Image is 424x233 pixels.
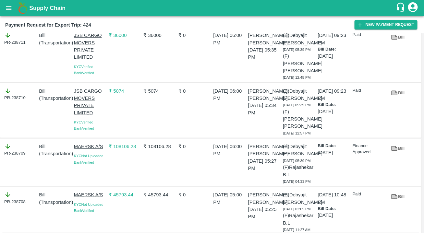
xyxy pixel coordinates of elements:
[283,212,315,227] p: (F) Rajashekar B.L
[39,39,71,46] p: ( Transportation )
[74,160,94,164] span: Bank Verified
[248,206,280,220] p: [DATE] 05:25 PM
[283,180,311,183] span: [DATE] 04:33 PM
[248,46,280,61] p: [DATE] 05:35 PM
[387,32,408,43] a: Bill
[387,143,408,154] a: Bill
[144,143,176,150] p: ₹ 108106.28
[387,191,408,203] a: Bill
[283,48,311,52] span: [DATE] 05:39 PM
[39,191,71,198] p: Bill
[4,191,36,205] div: PR-238708
[318,149,350,156] p: [DATE]
[39,143,71,150] p: Bill
[248,157,280,172] p: [DATE] 05:27 PM
[283,159,311,163] span: [DATE] 05:39 PM
[318,143,350,149] p: Bill Date:
[144,191,176,198] p: ₹ 45793.44
[318,87,350,102] p: [DATE] 09:23 PM
[283,52,315,74] p: (F) [PERSON_NAME] [PERSON_NAME]
[248,143,280,157] p: [PERSON_NAME] [PERSON_NAME]
[283,108,315,130] p: (F) [PERSON_NAME] [PERSON_NAME]
[283,191,315,206] p: (B) Debyajit [PERSON_NAME]
[318,102,350,108] p: Bill Date:
[74,209,94,213] span: Bank Verified
[283,103,311,107] span: [DATE] 05:39 PM
[109,191,141,198] p: ₹ 45793.44
[74,126,94,130] span: Bank Verified
[39,87,71,95] p: Bill
[16,2,29,15] img: logo
[353,191,385,197] p: Paid
[248,102,280,116] p: [DATE] 05:34 PM
[283,131,311,135] span: [DATE] 12:57 PM
[407,1,419,15] div: account of current user
[178,87,211,95] p: ₹ 0
[29,4,396,13] a: Supply Chain
[283,76,311,79] span: [DATE] 12:45 PM
[283,228,310,232] span: [DATE] 11:27 AM
[213,191,245,206] p: [DATE] 05:00 PM
[74,71,94,75] span: Bank Verified
[5,22,91,28] b: Payment Request for Export Trip: 424
[109,87,141,95] p: ₹ 5074
[1,1,16,16] button: open drawer
[248,87,280,102] p: [PERSON_NAME] [PERSON_NAME]
[178,143,211,150] p: ₹ 0
[318,206,350,212] p: Bill Date:
[144,87,176,95] p: ₹ 5074
[39,32,71,39] p: Bill
[74,65,93,69] span: KYC Verified
[74,203,103,206] span: KYC Not Uploaded
[353,143,385,155] p: Finance Approved
[39,150,71,157] p: ( Transportation )
[74,191,106,198] p: MAERSK A/S
[353,32,385,38] p: Paid
[74,154,103,158] span: KYC Not Uploaded
[74,143,106,150] p: MAERSK A/S
[248,32,280,46] p: [PERSON_NAME] [PERSON_NAME]
[283,143,315,157] p: (B) Debyajit [PERSON_NAME]
[4,87,36,101] div: PR-238710
[318,32,350,46] p: [DATE] 09:23 PM
[318,46,350,52] p: Bill Date:
[283,164,315,178] p: (F) Rajashekar B.L
[318,191,350,206] p: [DATE] 10:48 PM
[178,32,211,39] p: ₹ 0
[109,143,141,150] p: ₹ 108106.28
[318,108,350,115] p: [DATE]
[4,32,36,45] div: PR-238711
[387,87,408,99] a: Bill
[144,32,176,39] p: ₹ 36000
[74,120,93,124] span: KYC Verified
[353,87,385,94] p: Paid
[109,32,141,39] p: ₹ 36000
[29,5,66,11] b: Supply Chain
[4,143,36,157] div: PR-238709
[74,32,106,61] p: JSB CARGO MOVERS PRIVATE LIMITED
[283,87,315,102] p: (B) Debyajit [PERSON_NAME]
[248,191,280,206] p: [PERSON_NAME] [PERSON_NAME]
[39,199,71,206] p: ( Transportation )
[213,32,245,46] p: [DATE] 06:00 PM
[318,52,350,60] p: [DATE]
[178,191,211,198] p: ₹ 0
[283,207,311,211] span: [DATE] 02:05 PM
[318,212,350,219] p: [DATE]
[213,87,245,102] p: [DATE] 06:00 PM
[39,95,71,102] p: ( Transportation )
[74,87,106,116] p: JSB CARGO MOVERS PRIVATE LIMITED
[283,32,315,46] p: (B) Debyajit [PERSON_NAME]
[396,2,407,14] div: customer-support
[213,143,245,157] p: [DATE] 06:00 PM
[355,20,418,29] button: New Payment Request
